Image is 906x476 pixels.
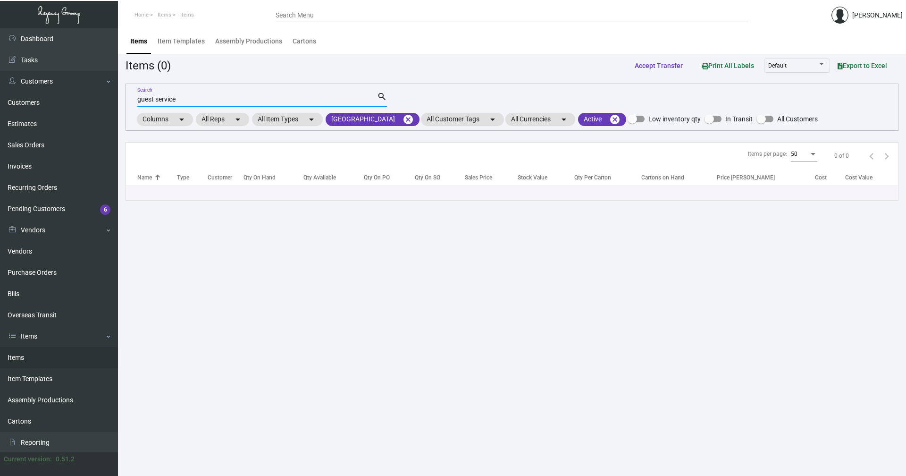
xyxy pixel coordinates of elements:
[377,91,387,102] mat-icon: search
[293,36,316,46] div: Cartons
[243,173,276,182] div: Qty On Hand
[215,36,282,46] div: Assembly Productions
[177,173,208,182] div: Type
[505,113,575,126] mat-chip: All Currencies
[126,57,171,74] div: Items (0)
[421,113,504,126] mat-chip: All Customer Tags
[717,173,815,182] div: Price [PERSON_NAME]
[648,113,701,125] span: Low inventory qty
[196,113,249,126] mat-chip: All Reps
[815,173,827,182] div: Cost
[574,173,611,182] div: Qty Per Carton
[791,151,797,157] span: 50
[635,62,683,69] span: Accept Transfer
[831,7,848,24] img: admin@bootstrapmaster.com
[834,152,849,160] div: 0 of 0
[252,113,323,126] mat-chip: All Item Types
[609,114,621,125] mat-icon: cancel
[326,113,419,126] mat-chip: [GEOGRAPHIC_DATA]
[243,173,303,182] div: Qty On Hand
[465,173,518,182] div: Sales Price
[4,454,52,464] div: Current version:
[725,113,753,125] span: In Transit
[415,173,440,182] div: Qty On SO
[578,113,626,126] mat-chip: Active
[768,62,787,69] span: Default
[777,113,818,125] span: All Customers
[702,62,754,69] span: Print All Labels
[879,148,894,163] button: Next page
[137,173,177,182] div: Name
[845,173,872,182] div: Cost Value
[815,173,845,182] div: Cost
[303,173,364,182] div: Qty Available
[134,12,149,18] span: Home
[864,148,879,163] button: Previous page
[130,36,147,46] div: Items
[845,173,898,182] div: Cost Value
[364,173,415,182] div: Qty On PO
[208,169,244,186] th: Customer
[180,12,194,18] span: Items
[791,151,817,158] mat-select: Items per page:
[158,12,171,18] span: Items
[641,173,684,182] div: Cartons on Hand
[487,114,498,125] mat-icon: arrow_drop_down
[574,173,641,182] div: Qty Per Carton
[403,114,414,125] mat-icon: cancel
[830,57,895,74] button: Export to Excel
[465,173,492,182] div: Sales Price
[627,57,690,74] button: Accept Transfer
[306,114,317,125] mat-icon: arrow_drop_down
[177,173,189,182] div: Type
[717,173,775,182] div: Price [PERSON_NAME]
[158,36,205,46] div: Item Templates
[852,10,903,20] div: [PERSON_NAME]
[518,173,574,182] div: Stock Value
[137,173,152,182] div: Name
[558,114,570,125] mat-icon: arrow_drop_down
[518,173,547,182] div: Stock Value
[838,62,887,69] span: Export to Excel
[415,173,465,182] div: Qty On SO
[303,173,336,182] div: Qty Available
[641,173,717,182] div: Cartons on Hand
[748,150,787,158] div: Items per page:
[694,57,762,74] button: Print All Labels
[232,114,243,125] mat-icon: arrow_drop_down
[364,173,390,182] div: Qty On PO
[137,113,193,126] mat-chip: Columns
[56,454,75,464] div: 0.51.2
[176,114,187,125] mat-icon: arrow_drop_down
